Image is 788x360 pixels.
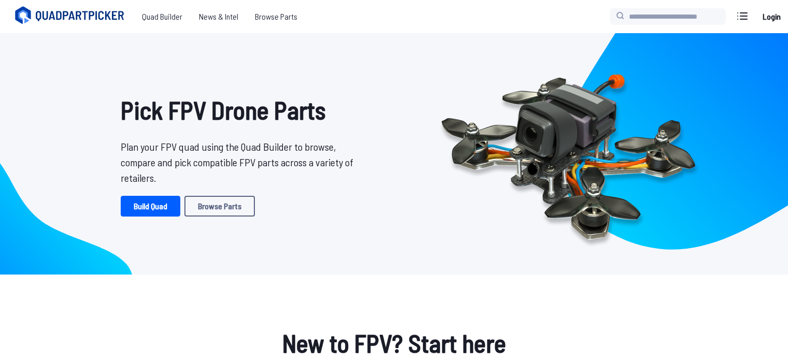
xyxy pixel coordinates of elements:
img: Quadcopter [419,50,718,257]
h1: Pick FPV Drone Parts [121,91,361,128]
a: Build Quad [121,196,180,217]
a: Browse Parts [247,6,306,27]
p: Plan your FPV quad using the Quad Builder to browse, compare and pick compatible FPV parts across... [121,139,361,185]
a: News & Intel [191,6,247,27]
a: Browse Parts [184,196,255,217]
a: Quad Builder [134,6,191,27]
a: Login [759,6,784,27]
